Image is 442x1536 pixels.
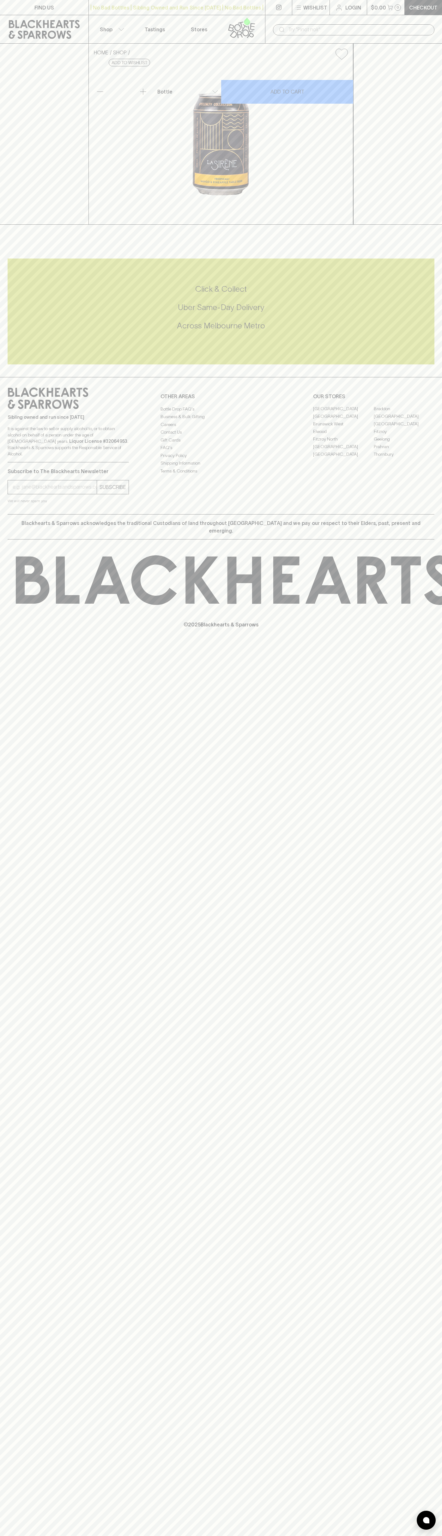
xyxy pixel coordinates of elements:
a: [GEOGRAPHIC_DATA] [374,413,434,420]
button: SUBSCRIBE [97,480,129,494]
a: [GEOGRAPHIC_DATA] [374,420,434,428]
input: Try "Pinot noir" [288,25,429,35]
a: [GEOGRAPHIC_DATA] [313,413,374,420]
p: Bottle [157,88,173,95]
a: [GEOGRAPHIC_DATA] [313,451,374,458]
a: Prahran [374,443,434,451]
a: Braddon [374,405,434,413]
p: OUR STORES [313,393,434,400]
div: Call to action block [8,259,434,364]
p: Tastings [145,26,165,33]
a: Privacy Policy [160,452,282,459]
img: bubble-icon [423,1517,429,1523]
a: [GEOGRAPHIC_DATA] [313,405,374,413]
button: Add to wishlist [109,59,150,66]
h5: Click & Collect [8,284,434,294]
p: SUBSCRIBE [100,483,126,491]
p: We will never spam you [8,498,129,504]
a: Brunswick West [313,420,374,428]
a: Fitzroy North [313,436,374,443]
p: FIND US [34,4,54,11]
input: e.g. jane@blackheartsandsparrows.com.au [13,482,97,492]
h5: Across Melbourne Metro [8,320,434,331]
p: Shop [100,26,112,33]
a: Geelong [374,436,434,443]
h5: Uber Same-Day Delivery [8,302,434,313]
a: Tastings [133,15,177,43]
a: Stores [177,15,221,43]
strong: Liquor License #32064953 [69,439,127,444]
a: HOME [94,50,108,55]
button: ADD TO CART [221,80,353,104]
a: [GEOGRAPHIC_DATA] [313,443,374,451]
p: Stores [191,26,207,33]
a: FAQ's [160,444,282,452]
div: Bottle [155,85,221,98]
p: Checkout [409,4,438,11]
a: SHOP [113,50,127,55]
a: Careers [160,421,282,428]
p: Blackhearts & Sparrows acknowledges the traditional Custodians of land throughout [GEOGRAPHIC_DAT... [12,519,430,534]
p: It is against the law to sell or supply alcohol to, or to obtain alcohol on behalf of a person un... [8,425,129,457]
p: Login [345,4,361,11]
a: Fitzroy [374,428,434,436]
p: Subscribe to The Blackhearts Newsletter [8,467,129,475]
a: Gift Cards [160,436,282,444]
a: Thornbury [374,451,434,458]
a: Business & Bulk Gifting [160,413,282,421]
button: Add to wishlist [333,46,350,62]
p: OTHER AREAS [160,393,282,400]
a: Elwood [313,428,374,436]
a: Terms & Conditions [160,467,282,475]
p: 0 [397,6,399,9]
button: Shop [89,15,133,43]
a: Bottle Drop FAQ's [160,405,282,413]
p: Wishlist [303,4,327,11]
a: Shipping Information [160,460,282,467]
a: Contact Us [160,429,282,436]
img: 37832.png [89,65,353,224]
p: ADD TO CART [270,88,304,95]
p: $0.00 [371,4,386,11]
p: Sibling owned and run since [DATE] [8,414,129,420]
